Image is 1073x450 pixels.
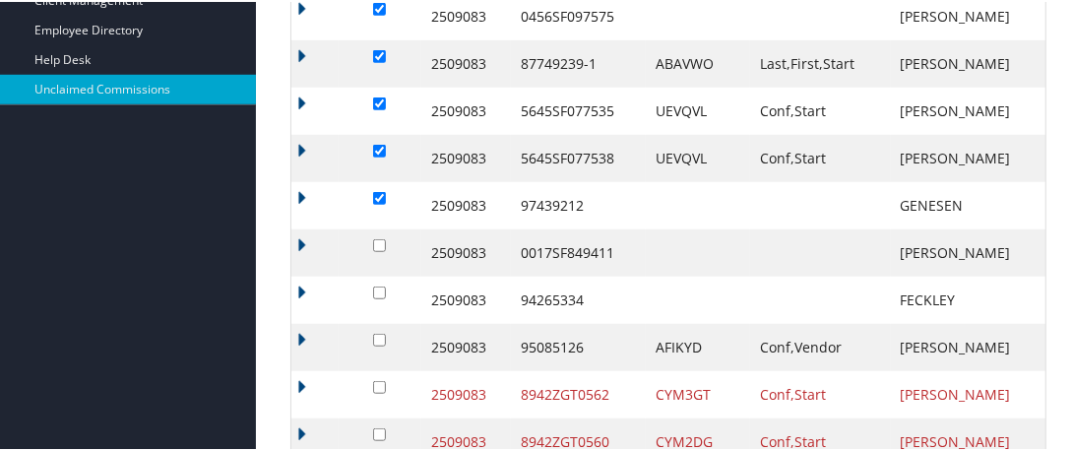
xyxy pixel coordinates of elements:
[421,86,511,133] td: 2509083
[511,38,646,86] td: 87749239-1
[511,180,646,227] td: 97439212
[646,322,750,369] td: AFIKYD
[421,275,511,322] td: 2509083
[750,86,891,133] td: Conf,Start
[511,86,646,133] td: 5645SF077535
[891,86,1045,133] td: [PERSON_NAME]
[511,322,646,369] td: 95085126
[891,227,1045,275] td: [PERSON_NAME]
[511,275,646,322] td: 94265334
[421,322,511,369] td: 2509083
[511,369,646,417] td: 8942ZGT0562
[891,180,1045,227] td: GENESEN
[891,322,1045,369] td: [PERSON_NAME]
[421,133,511,180] td: 2509083
[891,275,1045,322] td: FECKLEY
[646,38,750,86] td: ABAVWO
[646,133,750,180] td: UEVQVL
[750,322,891,369] td: Conf,Vendor
[421,369,511,417] td: 2509083
[750,133,891,180] td: Conf,Start
[421,180,511,227] td: 2509083
[511,227,646,275] td: 0017SF849411
[421,227,511,275] td: 2509083
[646,86,750,133] td: UEVQVL
[511,133,646,180] td: 5645SF077538
[646,369,750,417] td: CYM3GT
[421,38,511,86] td: 2509083
[891,38,1045,86] td: [PERSON_NAME]
[750,369,891,417] td: Conf,Start
[750,38,891,86] td: Last,First,Start
[891,133,1045,180] td: [PERSON_NAME]
[891,369,1045,417] td: [PERSON_NAME]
